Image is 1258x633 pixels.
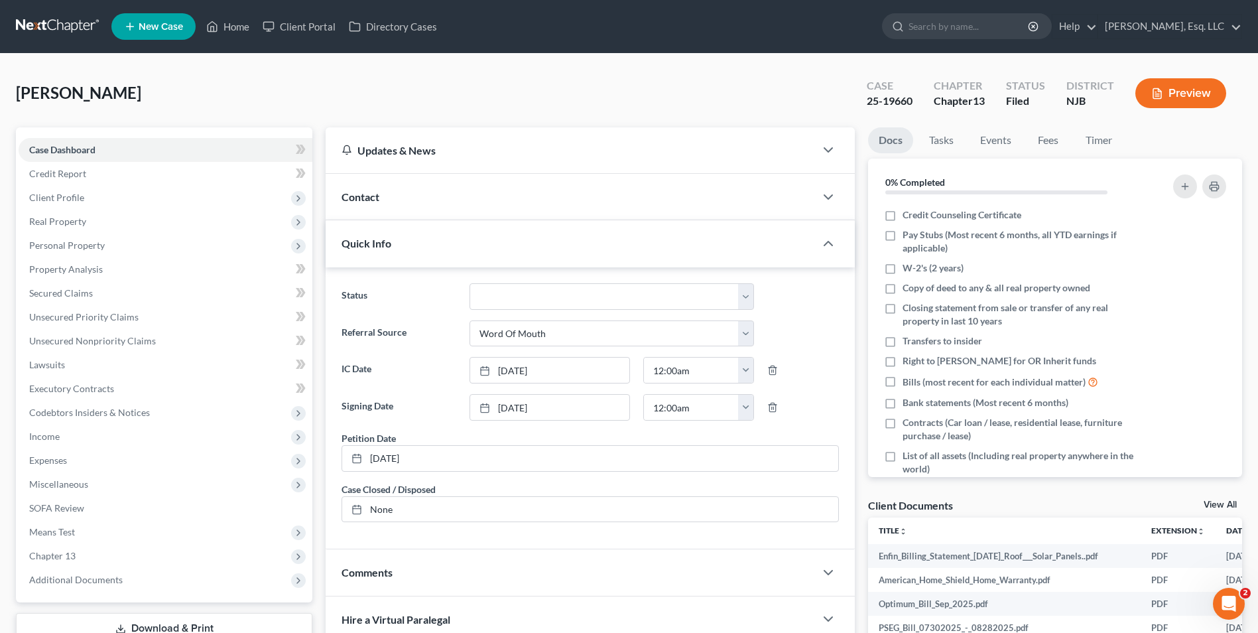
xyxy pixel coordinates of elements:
[29,168,86,179] span: Credit Report
[918,127,964,153] a: Tasks
[970,127,1022,153] a: Events
[644,358,739,383] input: -- : --
[19,281,312,305] a: Secured Claims
[29,144,95,155] span: Case Dashboard
[29,311,139,322] span: Unsecured Priority Claims
[342,613,450,626] span: Hire a Virtual Paralegal
[19,257,312,281] a: Property Analysis
[19,305,312,329] a: Unsecured Priority Claims
[903,396,1068,409] span: Bank statements (Most recent 6 months)
[1066,78,1114,94] div: District
[29,478,88,490] span: Miscellaneous
[903,449,1137,476] span: List of all assets (Including real property anywhere in the world)
[903,281,1090,295] span: Copy of deed to any & all real property owned
[342,566,393,579] span: Comments
[868,544,1141,568] td: Enfin_Billing_Statement_[DATE]_Roof___Solar_Panels..pdf
[903,228,1137,255] span: Pay Stubs (Most recent 6 months, all YTD earnings if applicable)
[1066,94,1114,109] div: NJB
[903,261,964,275] span: W-2's (2 years)
[200,15,256,38] a: Home
[335,283,462,310] label: Status
[903,354,1096,368] span: Right to [PERSON_NAME] for OR Inherit funds
[1052,15,1097,38] a: Help
[885,176,945,188] strong: 0% Completed
[29,526,75,537] span: Means Test
[1141,568,1216,592] td: PDF
[1151,526,1205,535] a: Extensionunfold_more
[1135,78,1226,108] button: Preview
[335,357,462,384] label: IC Date
[899,527,907,535] i: unfold_more
[973,94,985,107] span: 13
[342,190,379,203] span: Contact
[1075,127,1123,153] a: Timer
[342,237,391,249] span: Quick Info
[342,143,799,157] div: Updates & News
[903,416,1137,443] span: Contracts (Car loan / lease, residential lease, furniture purchase / lease)
[342,431,396,445] div: Petition Date
[867,94,912,109] div: 25-19660
[335,394,462,421] label: Signing Date
[29,359,65,370] span: Lawsuits
[256,15,342,38] a: Client Portal
[29,216,86,227] span: Real Property
[29,383,114,394] span: Executory Contracts
[29,192,84,203] span: Client Profile
[335,320,462,347] label: Referral Source
[29,455,67,466] span: Expenses
[1141,592,1216,616] td: PDF
[29,335,156,346] span: Unsecured Nonpriority Claims
[470,358,629,383] a: [DATE]
[342,482,436,496] div: Case Closed / Disposed
[1213,588,1245,620] iframe: Intercom live chat
[19,496,312,520] a: SOFA Review
[868,592,1141,616] td: Optimum_Bill_Sep_2025.pdf
[909,14,1030,38] input: Search by name...
[868,498,953,512] div: Client Documents
[867,78,912,94] div: Case
[903,208,1021,222] span: Credit Counseling Certificate
[29,407,150,418] span: Codebtors Insiders & Notices
[19,377,312,401] a: Executory Contracts
[934,94,985,109] div: Chapter
[470,395,629,420] a: [DATE]
[644,395,739,420] input: -- : --
[879,526,907,535] a: Titleunfold_more
[1027,127,1070,153] a: Fees
[29,431,60,442] span: Income
[19,162,312,186] a: Credit Report
[903,301,1137,328] span: Closing statement from sale or transfer of any real property in last 10 years
[342,15,444,38] a: Directory Cases
[1006,78,1045,94] div: Status
[29,263,103,275] span: Property Analysis
[29,550,76,561] span: Chapter 13
[1141,544,1216,568] td: PDF
[29,502,84,514] span: SOFA Review
[342,497,838,522] a: None
[903,376,1086,389] span: Bills (most recent for each individual matter)
[29,287,93,299] span: Secured Claims
[1098,15,1241,38] a: [PERSON_NAME], Esq. LLC
[139,22,183,32] span: New Case
[19,353,312,377] a: Lawsuits
[19,329,312,353] a: Unsecured Nonpriority Claims
[934,78,985,94] div: Chapter
[868,127,913,153] a: Docs
[1006,94,1045,109] div: Filed
[29,574,123,585] span: Additional Documents
[19,138,312,162] a: Case Dashboard
[868,568,1141,592] td: American_Home_Shield_Home_Warranty.pdf
[342,446,838,471] a: [DATE]
[903,334,982,348] span: Transfers to insider
[29,240,105,251] span: Personal Property
[1204,500,1237,510] a: View All
[16,83,141,102] span: [PERSON_NAME]
[1240,588,1251,598] span: 2
[1197,527,1205,535] i: unfold_more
